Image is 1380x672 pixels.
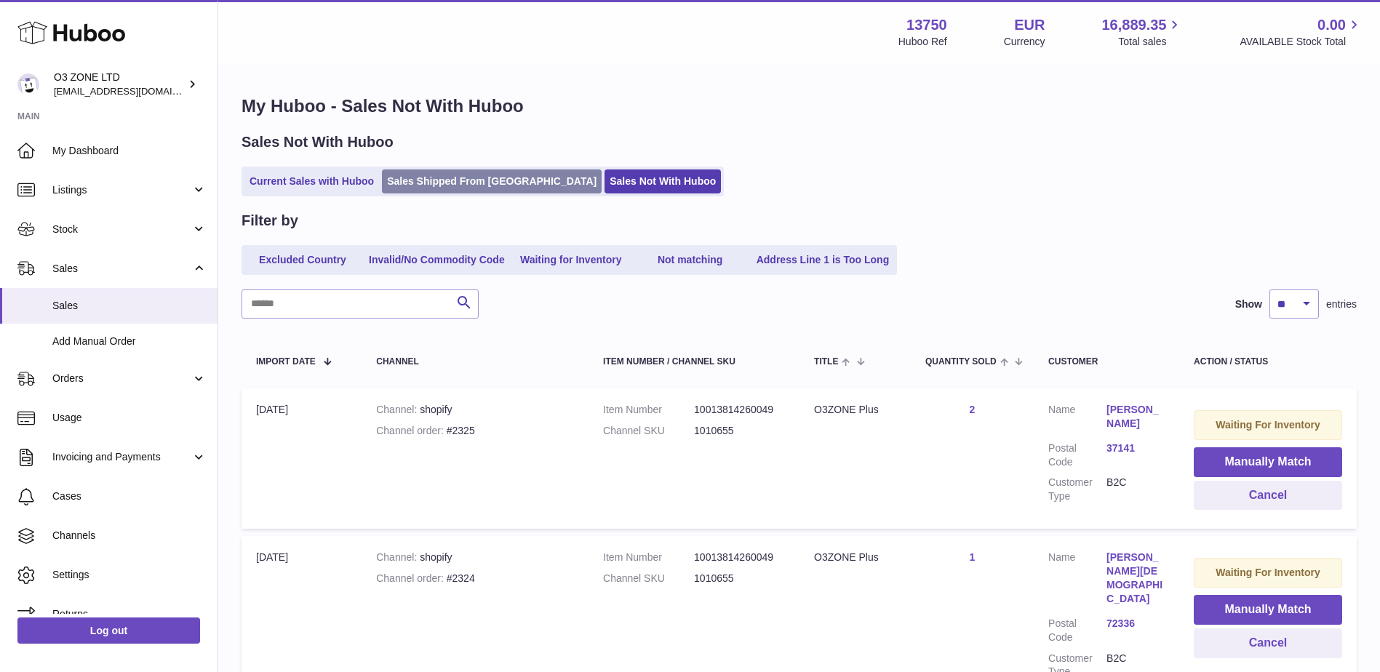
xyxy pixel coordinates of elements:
[376,551,574,564] div: shopify
[814,357,838,367] span: Title
[52,262,191,276] span: Sales
[814,551,896,564] div: O3ZONE Plus
[376,551,420,563] strong: Channel
[1048,476,1106,503] dt: Customer Type
[52,529,207,543] span: Channels
[1118,35,1183,49] span: Total sales
[376,572,447,584] strong: Channel order
[244,248,361,272] a: Excluded Country
[376,424,574,438] div: #2325
[1317,15,1346,35] span: 0.00
[1048,551,1106,609] dt: Name
[1216,419,1320,431] strong: Waiting For Inventory
[376,357,574,367] div: Channel
[242,388,362,529] td: [DATE]
[694,572,785,585] dd: 1010655
[244,169,379,193] a: Current Sales with Huboo
[1106,551,1165,606] a: [PERSON_NAME][DEMOGRAPHIC_DATA]
[1240,15,1363,49] a: 0.00 AVAILABLE Stock Total
[376,425,447,436] strong: Channel order
[52,411,207,425] span: Usage
[1106,403,1165,431] a: [PERSON_NAME]
[17,617,200,644] a: Log out
[52,607,207,621] span: Returns
[52,450,191,464] span: Invoicing and Payments
[603,403,694,417] dt: Item Number
[814,403,896,417] div: O3ZONE Plus
[603,551,694,564] dt: Item Number
[52,144,207,158] span: My Dashboard
[751,248,895,272] a: Address Line 1 is Too Long
[376,404,420,415] strong: Channel
[364,248,510,272] a: Invalid/No Commodity Code
[603,572,694,585] dt: Channel SKU
[242,211,298,231] h2: Filter by
[52,568,207,582] span: Settings
[632,248,749,272] a: Not matching
[54,85,214,97] span: [EMAIL_ADDRESS][DOMAIN_NAME]
[242,95,1357,118] h1: My Huboo - Sales Not With Huboo
[1194,595,1342,625] button: Manually Match
[1194,628,1342,658] button: Cancel
[694,551,785,564] dd: 10013814260049
[52,489,207,503] span: Cases
[1106,617,1165,631] a: 72336
[1326,297,1357,311] span: entries
[17,73,39,95] img: hello@o3zoneltd.co.uk
[1048,357,1165,367] div: Customer
[376,403,574,417] div: shopify
[1048,403,1106,434] dt: Name
[1101,15,1166,35] span: 16,889.35
[52,335,207,348] span: Add Manual Order
[513,248,629,272] a: Waiting for Inventory
[1194,357,1342,367] div: Action / Status
[52,372,191,385] span: Orders
[694,403,785,417] dd: 10013814260049
[1106,476,1165,503] dd: B2C
[382,169,602,193] a: Sales Shipped From [GEOGRAPHIC_DATA]
[1048,441,1106,469] dt: Postal Code
[52,223,191,236] span: Stock
[1216,567,1320,578] strong: Waiting For Inventory
[1101,15,1183,49] a: 16,889.35 Total sales
[1194,481,1342,511] button: Cancel
[898,35,947,49] div: Huboo Ref
[970,551,976,563] a: 1
[603,357,785,367] div: Item Number / Channel SKU
[694,424,785,438] dd: 1010655
[925,357,997,367] span: Quantity Sold
[1014,15,1045,35] strong: EUR
[605,169,721,193] a: Sales Not With Huboo
[52,299,207,313] span: Sales
[376,572,574,585] div: #2324
[906,15,947,35] strong: 13750
[1048,617,1106,644] dt: Postal Code
[54,71,185,98] div: O3 ZONE LTD
[970,404,976,415] a: 2
[603,424,694,438] dt: Channel SKU
[242,132,394,152] h2: Sales Not With Huboo
[1106,441,1165,455] a: 37141
[52,183,191,197] span: Listings
[1194,447,1342,477] button: Manually Match
[256,357,316,367] span: Import date
[1240,35,1363,49] span: AVAILABLE Stock Total
[1235,297,1262,311] label: Show
[1004,35,1045,49] div: Currency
